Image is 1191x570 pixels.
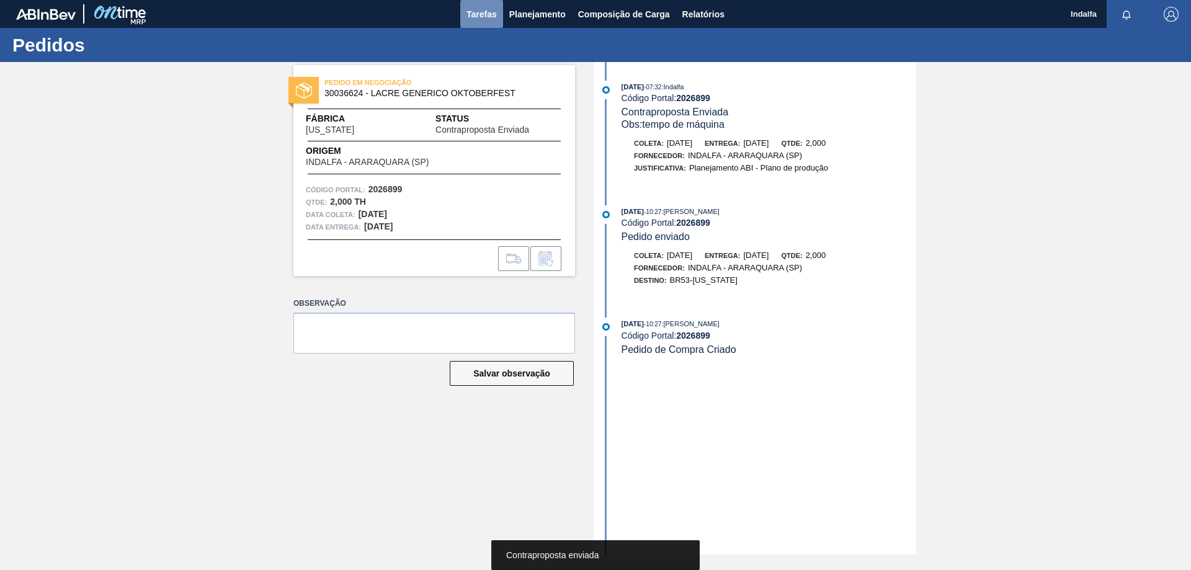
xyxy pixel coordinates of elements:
span: [DATE] [667,138,692,148]
span: 2,000 [806,138,826,148]
span: Tarefas [466,7,497,22]
span: Entrega: [705,252,740,259]
span: BR53-[US_STATE] [670,275,738,285]
span: - 10:27 [644,321,661,327]
strong: 2,000 TH [330,197,366,207]
span: [DATE] [743,251,769,260]
img: Logout [1164,7,1179,22]
span: Fornecedor: [634,152,685,159]
span: : [PERSON_NAME] [661,320,720,327]
span: - 07:32 [644,84,661,91]
span: INDALFA - ARARAQUARA (SP) [688,263,802,272]
span: Contraproposta Enviada [435,125,529,135]
button: Notificações [1107,6,1146,23]
strong: [DATE] [359,209,387,219]
strong: [DATE] [364,221,393,231]
span: Coleta: [634,252,664,259]
div: Informar alteração no pedido [530,246,561,271]
span: : Indalfa [661,83,684,91]
img: atual [602,211,610,218]
button: Salvar observação [450,361,574,386]
strong: 2026899 [368,184,403,194]
span: Pedido enviado [622,231,690,242]
span: PEDIDO EM NEGOCIAÇÃO [324,76,498,89]
span: INDALFA - ARARAQUARA (SP) [306,158,429,167]
span: Qtde: [781,140,802,147]
span: Contraproposta Enviada [622,107,729,117]
span: Qtde : [306,196,327,208]
span: INDALFA - ARARAQUARA (SP) [688,151,802,160]
span: Planejamento [509,7,566,22]
span: [DATE] [667,251,692,260]
span: [DATE] [743,138,769,148]
span: [DATE] [622,208,644,215]
span: Destino: [634,277,667,284]
span: 2,000 [806,251,826,260]
span: Coleta: [634,140,664,147]
img: atual [602,86,610,94]
strong: 2026899 [676,218,710,228]
span: - 10:27 [644,208,661,215]
span: Origem [306,145,464,158]
span: Fábrica [306,112,393,125]
span: [US_STATE] [306,125,354,135]
span: Entrega: [705,140,740,147]
h1: Pedidos [12,38,233,52]
span: Composição de Carga [578,7,670,22]
span: Obs: tempo de máquina [622,119,725,130]
span: Justificativa: [634,164,686,172]
span: [DATE] [622,83,644,91]
span: Data coleta: [306,208,355,221]
strong: 2026899 [676,331,710,341]
span: Fornecedor: [634,264,685,272]
span: : [PERSON_NAME] [661,208,720,215]
label: Observação [293,295,575,313]
span: Planejamento ABI - Plano de produção [689,163,828,172]
span: Código Portal: [306,184,365,196]
img: status [296,82,312,99]
span: Pedido de Compra Criado [622,344,736,355]
div: Ir para Composição de Carga [498,246,529,271]
div: Código Portal: [622,218,916,228]
span: [DATE] [622,320,644,327]
span: Relatórios [682,7,725,22]
span: 30036624 - LACRE GENERICO OKTOBERFEST [324,89,550,98]
div: Código Portal: [622,331,916,341]
span: Contraproposta enviada [506,550,599,560]
span: Status [435,112,563,125]
div: Código Portal: [622,93,916,103]
span: Data entrega: [306,221,361,233]
img: atual [602,323,610,331]
strong: 2026899 [676,93,710,103]
span: Qtde: [781,252,802,259]
img: TNhmsLtSVTkK8tSr43FrP2fwEKptu5GPRR3wAAAABJRU5ErkJggg== [16,9,76,20]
